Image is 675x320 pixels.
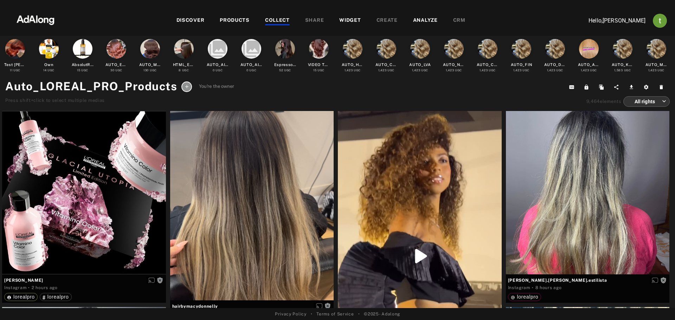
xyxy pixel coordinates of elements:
span: Rights not requested [324,303,331,308]
p: Hello, [PERSON_NAME] [575,17,645,25]
div: WIDGET [339,17,361,25]
span: hairbymacydonnelly [172,303,332,309]
button: Enable diffusion on this media [314,302,324,310]
button: Settings [640,82,655,92]
div: Instagram [4,285,26,291]
div: UGC [378,68,394,73]
div: Own [44,62,53,68]
button: Account settings [651,12,669,30]
i: collections [208,39,227,59]
div: AUTO_ESPRESSO_BRUNETTE [105,62,128,68]
span: 1,423 [412,68,420,72]
div: AUTO_AIRLIGHT_PRO_COMB [207,62,229,68]
div: AUTO_AIRLIGHT_PRO [240,62,263,68]
span: 15 [313,68,316,72]
div: UGC [213,68,223,73]
span: · [28,285,30,290]
div: UGC [110,68,122,73]
span: 1,423 [648,68,657,72]
span: © 2025 - Adalong [364,311,400,317]
span: 1,423 [547,68,555,72]
span: 52 [279,68,283,72]
div: UGC [480,68,496,73]
div: COLLECT [265,17,290,25]
span: · [532,285,534,290]
div: UGC [246,68,257,73]
span: lorealpro [47,294,69,300]
div: UGC [313,68,324,73]
div: VIDEO TEST [308,62,330,68]
span: 9,464 [586,99,600,104]
span: 15 [77,68,80,72]
a: Privacy Policy [275,311,307,317]
div: Espresso Brunette [274,62,296,68]
div: PRODUCTS [220,17,250,25]
div: UGC [279,68,291,73]
div: AUTO_CHL [477,62,499,68]
time: 2025-09-23T00:44:16.000Z [535,285,562,290]
span: lorealpro [517,294,539,300]
div: UGC [581,68,597,73]
div: CREATE [377,17,398,25]
div: UGC [614,68,631,73]
div: UGC [10,68,20,73]
div: AUTO_FIN [511,62,532,68]
button: Enable diffusion on this media [650,276,660,284]
div: lorealpro [7,294,35,299]
span: lorealpro [13,294,35,300]
span: 1,583 [614,68,623,72]
div: Test [PERSON_NAME] [4,62,26,68]
span: • [311,311,313,317]
div: lorealpro [511,294,539,299]
button: Duplicate collection [595,82,610,92]
div: AUTO_KOR [612,62,634,68]
div: Instagram [508,285,530,291]
span: 1,423 [581,68,589,72]
div: Press shift+click to select multiple medias [5,97,234,104]
div: UGC [547,68,563,73]
iframe: Chat Widget [640,286,675,320]
i: collections [242,39,261,59]
div: UGC [43,68,54,73]
div: AbsolutRepair [72,62,94,68]
div: AUTO_NZL [443,62,465,68]
span: 1,423 [345,68,353,72]
button: Enable diffusion on this media [146,276,157,284]
div: lorealpro [43,294,69,299]
span: Rights not requested [157,277,163,282]
span: Rights not requested [660,277,667,282]
span: 130 [143,68,149,72]
span: 1,423 [513,68,522,72]
div: UGC [77,68,88,73]
div: SHARE [305,17,324,25]
time: 2025-09-23T06:29:29.000Z [32,285,58,290]
div: AUTO_METAL_DETOX_2025 [139,62,161,68]
button: Download [625,82,640,92]
div: AUTO_MEX [645,62,668,68]
div: UGC [446,68,462,73]
div: UGC [143,68,157,73]
button: Delete this collection [655,82,670,92]
span: 14 [43,68,46,72]
div: AUTO_AUT [578,62,600,68]
button: Lock from editing [580,82,595,92]
div: UGC [179,68,189,73]
span: 8 [179,68,181,72]
div: All rights [630,92,666,111]
span: • [358,311,360,317]
span: [PERSON_NAME] [4,277,164,283]
span: 30 [110,68,114,72]
span: You're the owner [199,83,234,90]
div: AUTO_DNK [544,62,566,68]
a: Terms of Service [316,311,354,317]
span: 1,423 [480,68,488,72]
div: UGC [412,68,428,73]
span: 0 [213,68,215,72]
h1: Auto_LOREAL_PRO_Products [5,78,177,95]
button: Share [610,82,625,92]
span: 11 [10,68,12,72]
div: UGC [345,68,361,73]
button: Copy collection ID [565,82,580,92]
img: 63233d7d88ed69de3c212112c67096b6.png [5,9,66,30]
